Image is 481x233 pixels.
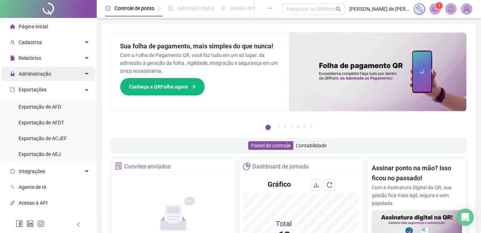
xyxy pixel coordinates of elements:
span: Exportações [19,87,47,92]
span: lock [10,71,15,76]
span: 1 [438,3,441,8]
span: Gestão de férias [230,5,266,11]
p: Com a Assinatura Digital da QR, sua gestão fica mais ágil, segura e sem papelada. [372,184,462,207]
button: 4 [290,125,293,128]
span: Admissão digital [177,5,214,11]
span: api [10,200,15,205]
span: Administração [19,71,51,77]
span: download [313,182,319,188]
span: Contabilidade [296,143,327,148]
span: Acesso à API [19,200,48,206]
span: bell [448,6,454,12]
span: Cadastros [19,39,42,45]
span: Conheça a QRFolha agora [129,83,188,91]
span: instagram [37,220,44,227]
h4: Gráfico [268,179,291,189]
div: Convites enviados [124,161,170,173]
span: user-add [10,40,15,45]
span: export [10,87,15,92]
button: 7 [309,125,313,128]
button: 5 [296,125,300,128]
span: left [76,222,81,227]
span: Painel de controle [251,143,290,148]
img: banner%2F8d14a306-6205-4263-8e5b-06e9a85ad873.png [289,33,467,111]
span: arrow-right [191,84,196,89]
span: Exportação de AEJ [19,151,61,157]
div: Dashboard de jornada [252,161,309,173]
h2: Sua folha de pagamento, mais simples do que nunca! [120,41,280,51]
span: pushpin [157,6,162,11]
span: Controle de ponto [115,5,154,11]
span: sun [221,6,226,11]
span: file [10,56,15,61]
span: Integrações [19,168,45,174]
span: Relatórios [19,55,41,61]
span: home [10,24,15,29]
span: Exportação de AFD [19,104,61,110]
span: Página inicial [19,24,48,29]
span: Exportação de ACJEF [19,135,67,141]
span: reload [327,182,332,188]
button: 2 [277,125,280,128]
button: 6 [303,125,306,128]
button: 3 [283,125,287,128]
button: 1 [265,125,271,130]
span: notification [432,6,438,12]
span: linkedin [27,220,34,227]
img: 73294 [461,4,472,14]
span: search [336,6,341,12]
button: Conheça a QRFolha agora [120,78,205,96]
span: file-done [168,6,173,11]
sup: 1 [436,2,443,9]
span: pie-chart [243,162,250,170]
h2: Assinar ponto na mão? Isso ficou no passado! [372,163,462,184]
span: ellipsis [267,6,272,11]
span: [PERSON_NAME] de [PERSON_NAME] - 13543954000192 [349,5,409,13]
img: sparkle-icon.fc2bf0ac1784a2077858766a79e2daf3.svg [415,5,423,13]
span: Exportação de AFDT [19,120,64,125]
p: Com a Folha de Pagamento QR, você faz tudo em um só lugar: da admissão à geração da folha. Agilid... [120,51,280,75]
span: sync [10,169,15,174]
span: clock-circle [105,6,110,11]
div: Open Intercom Messenger [457,209,474,226]
span: facebook [16,220,23,227]
span: Agente de IA [19,184,47,190]
span: solution [115,162,122,170]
